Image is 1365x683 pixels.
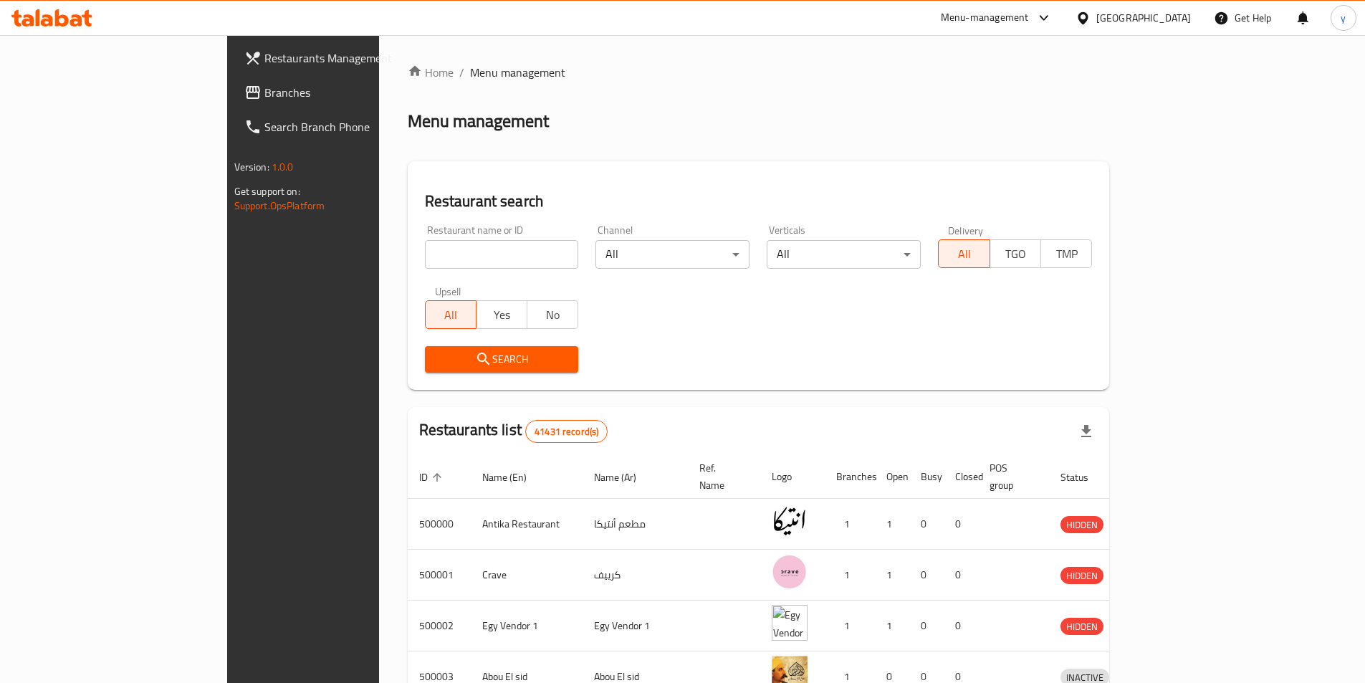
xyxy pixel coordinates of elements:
[909,550,944,601] td: 0
[699,459,743,494] span: Ref. Name
[234,196,325,215] a: Support.OpsPlatform
[476,300,527,329] button: Yes
[909,499,944,550] td: 0
[990,239,1041,268] button: TGO
[272,158,294,176] span: 1.0.0
[1060,618,1103,635] span: HIDDEN
[772,503,808,539] img: Antika Restaurant
[583,550,688,601] td: كرييف
[944,550,978,601] td: 0
[594,469,655,486] span: Name (Ar)
[1040,239,1092,268] button: TMP
[760,455,825,499] th: Logo
[471,550,583,601] td: Crave
[1060,568,1103,584] span: HIDDEN
[875,455,909,499] th: Open
[234,158,269,176] span: Version:
[1069,414,1103,449] div: Export file
[825,455,875,499] th: Branches
[772,605,808,641] img: Egy Vendor 1
[996,244,1035,264] span: TGO
[944,499,978,550] td: 0
[408,64,1110,81] nav: breadcrumb
[941,9,1029,27] div: Menu-management
[948,225,984,235] label: Delivery
[471,601,583,651] td: Egy Vendor 1
[875,601,909,651] td: 1
[1341,10,1346,26] span: y
[875,499,909,550] td: 1
[525,420,608,443] div: Total records count
[233,41,455,75] a: Restaurants Management
[533,305,573,325] span: No
[767,240,921,269] div: All
[583,601,688,651] td: Egy Vendor 1
[944,455,978,499] th: Closed
[459,64,464,81] li: /
[875,550,909,601] td: 1
[909,601,944,651] td: 0
[938,239,990,268] button: All
[233,75,455,110] a: Branches
[482,469,545,486] span: Name (En)
[527,300,578,329] button: No
[436,350,567,368] span: Search
[234,182,300,201] span: Get support on:
[990,459,1032,494] span: POS group
[825,601,875,651] td: 1
[425,346,579,373] button: Search
[425,191,1093,212] h2: Restaurant search
[526,425,607,439] span: 41431 record(s)
[1096,10,1191,26] div: [GEOGRAPHIC_DATA]
[419,469,446,486] span: ID
[264,49,444,67] span: Restaurants Management
[595,240,749,269] div: All
[482,305,522,325] span: Yes
[772,554,808,590] img: Crave
[825,499,875,550] td: 1
[425,240,579,269] input: Search for restaurant name or ID..
[1047,244,1086,264] span: TMP
[408,110,549,133] h2: Menu management
[435,286,461,296] label: Upsell
[1060,516,1103,533] div: HIDDEN
[583,499,688,550] td: مطعم أنتيكا
[425,300,476,329] button: All
[944,244,984,264] span: All
[1060,517,1103,533] span: HIDDEN
[944,601,978,651] td: 0
[419,419,608,443] h2: Restaurants list
[825,550,875,601] td: 1
[470,64,565,81] span: Menu management
[471,499,583,550] td: Antika Restaurant
[233,110,455,144] a: Search Branch Phone
[264,118,444,135] span: Search Branch Phone
[264,84,444,101] span: Branches
[1060,469,1107,486] span: Status
[909,455,944,499] th: Busy
[431,305,471,325] span: All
